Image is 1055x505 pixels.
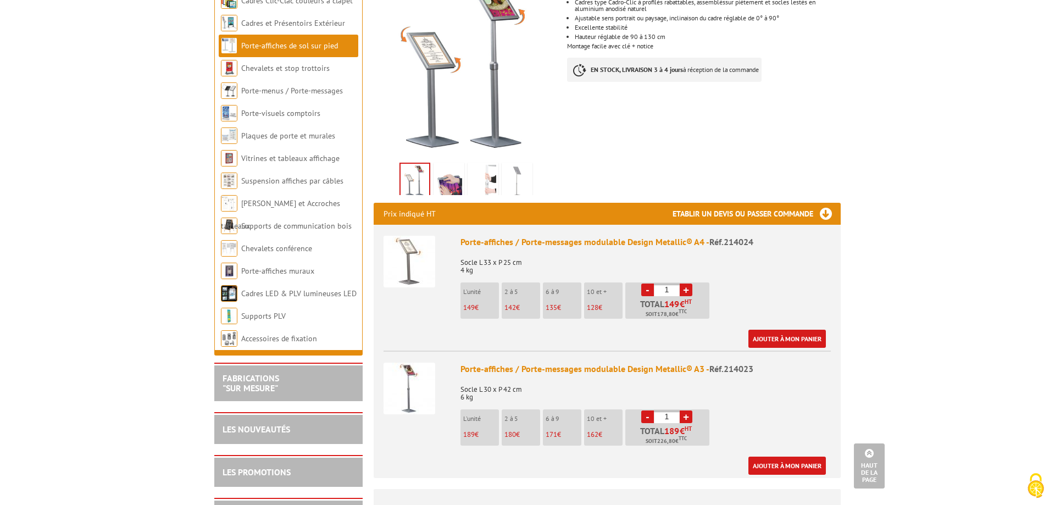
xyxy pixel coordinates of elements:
p: 6 à 9 [546,415,581,423]
sup: TTC [679,308,687,314]
a: Chevalets conférence [241,243,312,253]
a: LES PROMOTIONS [223,467,291,478]
p: € [546,304,581,312]
p: € [546,431,581,439]
img: Porte-affiches / Porte-messages modulable Design Metallic® A4 [384,236,435,287]
a: + [680,284,692,296]
a: FABRICATIONS"Sur Mesure" [223,373,279,393]
p: L'unité [463,415,499,423]
p: 10 et + [587,288,623,296]
button: Cookies (fenêtre modale) [1017,468,1055,505]
a: - [641,284,654,296]
span: Soit € [646,310,687,319]
span: 162 [587,430,598,439]
strong: EN STOCK, LIVRAISON 3 à 4 jours [591,65,683,74]
p: 6 à 9 [546,288,581,296]
a: Haut de la page [854,443,885,489]
p: Excellente stabilité [575,24,841,31]
img: porte_message_modulable_design_metallic_a3_a4_214023_214024_dos.jpg [504,165,530,199]
p: Total [628,299,709,319]
a: - [641,410,654,423]
a: Cadres et Présentoirs Extérieur [241,18,345,28]
span: 149 [463,303,475,312]
a: Ajouter à mon panier [748,457,826,475]
a: Porte-menus / Porte-messages [241,86,343,96]
img: porte_affiches_a4_et_a3_reglables_en_hauteur_214024_214023_fleche.jpg [401,164,429,198]
a: Cadres LED & PLV lumineuses LED [241,288,357,298]
a: [PERSON_NAME] et Accroches tableaux [221,198,340,231]
span: 189 [664,426,680,435]
a: Chevalets et stop trottoirs [241,63,330,73]
span: 171 [546,430,557,439]
img: Suspension affiches par câbles [221,173,237,189]
p: € [587,304,623,312]
img: Accessoires de fixation [221,330,237,347]
img: Cadres et Présentoirs Extérieur [221,15,237,31]
p: 2 à 5 [504,288,540,296]
a: Supports PLV [241,311,286,321]
a: LES NOUVEAUTÉS [223,424,290,435]
img: Cadres LED & PLV lumineuses LED [221,285,237,302]
p: Socle L 33 x P 25 cm 4 kg [460,251,831,274]
img: Porte-affiches / Porte-messages modulable Design Metallic® A3 [384,363,435,414]
p: € [504,304,540,312]
span: 189 [463,430,475,439]
a: Suspension affiches par câbles [241,176,343,186]
a: Vitrines et tableaux affichage [241,153,340,163]
span: Réf.214024 [709,236,753,247]
img: Porte-affiches muraux [221,263,237,279]
p: Prix indiqué HT [384,203,436,225]
sup: TTC [679,435,687,441]
img: Chevalets et stop trottoirs [221,60,237,76]
p: 2 à 5 [504,415,540,423]
img: Porte-menus / Porte-messages [221,82,237,99]
p: Montage facile avec clé + notice [567,43,841,49]
a: Accessoires de fixation [241,334,317,343]
span: Soit € [646,437,687,446]
sup: HT [685,425,692,432]
span: 128 [587,303,598,312]
img: Porte-visuels comptoirs [221,105,237,121]
img: Plaques de porte et murales [221,127,237,144]
span: Réf.214023 [709,363,753,374]
p: 10 et + [587,415,623,423]
div: Porte-affiches / Porte-messages modulable Design Metallic® A3 - [460,363,831,375]
p: € [587,431,623,439]
a: Porte-affiches de sol sur pied [241,41,338,51]
p: Socle L 30 x P 42 cm 6 kg [460,378,831,401]
p: € [463,431,499,439]
span: 149 [664,299,680,308]
img: Porte-affiches de sol sur pied [221,37,237,54]
p: Total [628,426,709,446]
p: Ajustable sens portrait ou paysage, inclinaison du cadre réglable de 0° à 90° [575,15,841,21]
span: 142 [504,303,516,312]
img: Chevalets conférence [221,240,237,257]
img: porte_message_modulable_design_metallic_a3_a4_214023_214024_changement_affiche.jpg [436,165,462,199]
span: € [680,299,685,308]
h3: Etablir un devis ou passer commande [673,203,841,225]
span: € [680,426,685,435]
p: Hauteur réglable de 90 à 130 cm [575,34,841,40]
img: Supports PLV [221,308,237,324]
div: Porte-affiches / Porte-messages modulable Design Metallic® A4 - [460,236,831,248]
p: € [463,304,499,312]
a: Plaques de porte et murales [241,131,335,141]
p: à réception de la commande [567,58,762,82]
img: porte_message_modulable_design_metallic_a3_a4_214023_214024_pietement_reglable.jpg [470,165,496,199]
sup: HT [685,298,692,306]
span: 135 [546,303,557,312]
img: Cookies (fenêtre modale) [1022,472,1050,500]
span: 226,80 [657,437,675,446]
p: € [504,431,540,439]
img: Vitrines et tableaux affichage [221,150,237,167]
span: 180 [504,430,516,439]
img: Cimaises et Accroches tableaux [221,195,237,212]
a: Porte-visuels comptoirs [241,108,320,118]
a: Ajouter à mon panier [748,330,826,348]
p: L'unité [463,288,499,296]
a: Supports de communication bois [241,221,352,231]
span: 178,80 [657,310,675,319]
a: + [680,410,692,423]
a: Porte-affiches muraux [241,266,314,276]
